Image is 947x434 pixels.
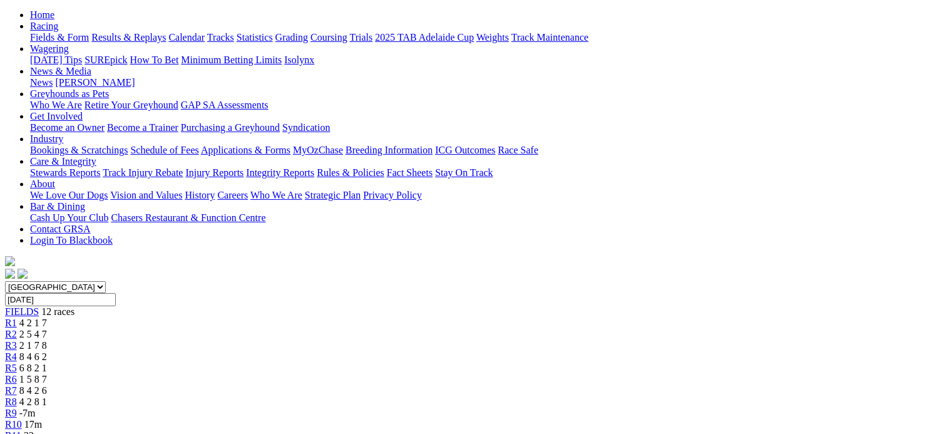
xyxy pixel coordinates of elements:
[181,122,280,133] a: Purchasing a Greyhound
[181,54,282,65] a: Minimum Betting Limits
[30,133,63,144] a: Industry
[19,318,47,328] span: 4 2 1 7
[201,145,290,155] a: Applications & Forms
[435,167,493,178] a: Stay On Track
[84,54,127,65] a: SUREpick
[30,145,128,155] a: Bookings & Scratchings
[237,32,273,43] a: Statistics
[5,256,15,266] img: logo-grsa-white.png
[217,190,248,200] a: Careers
[30,66,91,76] a: News & Media
[5,293,116,306] input: Select date
[84,100,178,110] a: Retire Your Greyhound
[19,351,47,362] span: 8 4 6 2
[30,190,942,201] div: About
[349,32,372,43] a: Trials
[181,100,269,110] a: GAP SA Assessments
[19,385,47,396] span: 8 4 2 6
[30,100,82,110] a: Who We Are
[30,122,942,133] div: Get Involved
[282,122,330,133] a: Syndication
[103,167,183,178] a: Track Injury Rebate
[30,167,100,178] a: Stewards Reports
[30,201,85,212] a: Bar & Dining
[375,32,474,43] a: 2025 TAB Adelaide Cup
[5,318,17,328] a: R1
[305,190,361,200] a: Strategic Plan
[30,100,942,111] div: Greyhounds as Pets
[30,43,69,54] a: Wagering
[363,190,422,200] a: Privacy Policy
[435,145,495,155] a: ICG Outcomes
[41,306,74,317] span: 12 races
[168,32,205,43] a: Calendar
[55,77,135,88] a: [PERSON_NAME]
[19,396,47,407] span: 4 2 8 1
[310,32,347,43] a: Coursing
[30,235,113,245] a: Login To Blackbook
[19,340,47,351] span: 2 1 7 8
[5,363,17,373] a: R5
[476,32,509,43] a: Weights
[30,32,942,43] div: Racing
[5,385,17,396] a: R7
[30,224,90,234] a: Contact GRSA
[19,329,47,339] span: 2 5 4 7
[317,167,384,178] a: Rules & Policies
[5,340,17,351] a: R3
[30,88,109,99] a: Greyhounds as Pets
[19,374,47,385] span: 1 5 8 7
[30,32,89,43] a: Fields & Form
[346,145,433,155] a: Breeding Information
[30,54,942,66] div: Wagering
[19,408,36,418] span: -7m
[107,122,178,133] a: Become a Trainer
[246,167,314,178] a: Integrity Reports
[18,269,28,279] img: twitter.svg
[24,419,42,430] span: 17m
[5,329,17,339] a: R2
[185,190,215,200] a: History
[387,167,433,178] a: Fact Sheets
[30,178,55,189] a: About
[5,408,17,418] a: R9
[250,190,302,200] a: Who We Are
[30,212,108,223] a: Cash Up Your Club
[185,167,243,178] a: Injury Reports
[110,190,182,200] a: Vision and Values
[5,396,17,407] a: R8
[30,54,82,65] a: [DATE] Tips
[130,145,198,155] a: Schedule of Fees
[30,122,105,133] a: Become an Owner
[111,212,265,223] a: Chasers Restaurant & Function Centre
[5,351,17,362] a: R4
[5,269,15,279] img: facebook.svg
[284,54,314,65] a: Isolynx
[19,363,47,373] span: 6 8 2 1
[5,374,17,385] span: R6
[30,167,942,178] div: Care & Integrity
[30,9,54,20] a: Home
[130,54,179,65] a: How To Bet
[30,77,53,88] a: News
[30,111,83,121] a: Get Involved
[293,145,343,155] a: MyOzChase
[511,32,588,43] a: Track Maintenance
[5,306,39,317] a: FIELDS
[91,32,166,43] a: Results & Replays
[30,21,58,31] a: Racing
[5,419,22,430] a: R10
[275,32,308,43] a: Grading
[30,212,942,224] div: Bar & Dining
[207,32,234,43] a: Tracks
